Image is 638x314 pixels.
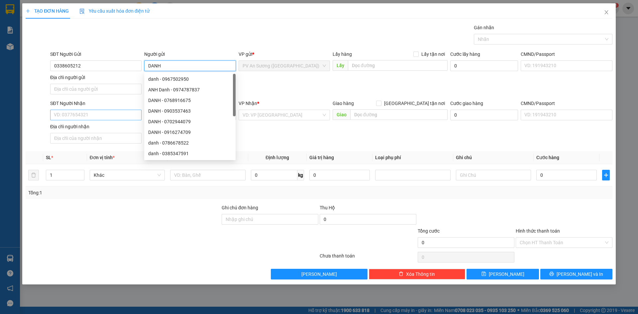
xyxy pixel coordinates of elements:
div: VP gửi [239,51,330,58]
div: DANH - 0768916675 [144,95,236,106]
div: SĐT Người Nhận [50,100,142,107]
span: Đơn vị tính [90,155,115,160]
input: Dọc đường [350,109,448,120]
div: CMND/Passport [521,51,612,58]
label: Hình thức thanh toán [516,228,560,234]
span: [PERSON_NAME] [489,270,524,278]
span: printer [549,271,554,277]
img: logo.jpg [3,3,40,40]
button: deleteXóa Thông tin [369,269,466,279]
span: Giao [333,109,350,120]
span: Lấy tận nơi [419,51,448,58]
label: Gán nhãn [474,25,494,30]
span: kg [297,170,304,180]
span: save [481,271,486,277]
input: Ghi chú đơn hàng [222,214,318,225]
th: Loại phụ phí [372,151,453,164]
span: plus [602,172,609,178]
div: danh - 0786678522 [144,138,236,148]
div: DANH - 0903537463 [144,106,236,116]
button: plus [602,170,609,180]
span: TẠO ĐƠN HÀNG [26,8,69,14]
input: Địa chỉ của người gửi [50,84,142,94]
input: Ghi Chú [456,170,531,180]
div: danh - 0967502950 [148,75,232,83]
li: Thảo [PERSON_NAME] [3,40,84,49]
div: CMND/Passport [521,100,612,107]
div: DANH - 0768916675 [148,97,232,104]
div: danh - 0385347591 [144,148,236,159]
span: Tổng cước [418,228,440,234]
span: [PERSON_NAME] [301,270,337,278]
input: Cước giao hàng [450,110,518,120]
span: close [604,10,609,15]
span: Cước hàng [536,155,559,160]
button: printer[PERSON_NAME] và In [540,269,612,279]
div: Địa chỉ người gửi [50,74,142,81]
label: Ghi chú đơn hàng [222,205,258,210]
button: [PERSON_NAME] [271,269,368,279]
div: ANH Danh - 0974787837 [144,84,236,95]
input: Cước lấy hàng [450,60,518,71]
div: DANH - 0916274709 [148,129,232,136]
button: save[PERSON_NAME] [467,269,539,279]
div: Người gửi [144,51,236,58]
input: Địa chỉ của người nhận [50,133,142,144]
div: danh - 0385347591 [148,150,232,157]
div: ANH Danh - 0974787837 [148,86,232,93]
span: Lấy [333,60,348,71]
div: DANH - 0916274709 [144,127,236,138]
input: VD: Bàn, Ghế [170,170,245,180]
input: Dọc đường [348,60,448,71]
span: Định lượng [266,155,289,160]
label: Cước lấy hàng [450,52,480,57]
span: PV An Sương (Hàng Hóa) [243,61,326,71]
div: danh - 0967502950 [144,74,236,84]
div: DANH - 0903537463 [148,107,232,115]
span: [PERSON_NAME] và In [557,270,603,278]
div: danh - 0786678522 [148,139,232,147]
div: Chưa thanh toán [319,252,417,264]
span: delete [399,271,403,277]
li: In ngày: 12:56 14/10 [3,49,84,58]
div: DANH - 0702944079 [148,118,232,125]
span: plus [26,9,30,13]
span: Giao hàng [333,101,354,106]
span: VP Nhận [239,101,257,106]
input: 0 [309,170,370,180]
th: Ghi chú [453,151,534,164]
label: Cước giao hàng [450,101,483,106]
div: Tổng: 1 [28,189,246,196]
div: Địa chỉ người nhận [50,123,142,130]
span: Thu Hộ [320,205,335,210]
span: Xóa Thông tin [406,270,435,278]
div: SĐT Người Gửi [50,51,142,58]
button: Close [597,3,616,22]
span: Yêu cầu xuất hóa đơn điện tử [79,8,150,14]
button: delete [28,170,39,180]
span: Lấy hàng [333,52,352,57]
span: SL [46,155,51,160]
span: Giá trị hàng [309,155,334,160]
span: Khác [94,170,161,180]
span: [GEOGRAPHIC_DATA] tận nơi [381,100,448,107]
div: DANH - 0702944079 [144,116,236,127]
img: icon [79,9,85,14]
